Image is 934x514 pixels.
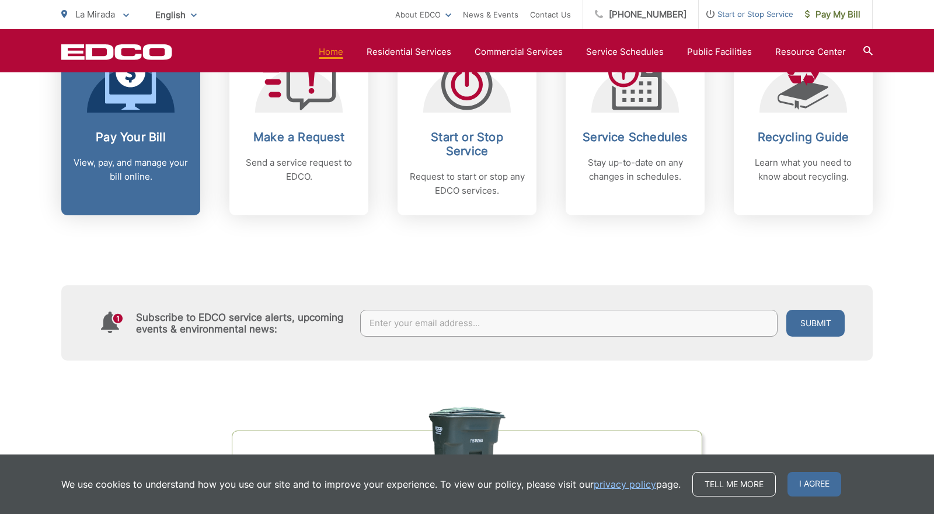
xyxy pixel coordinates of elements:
a: Recycling Guide Learn what you need to know about recycling. [734,37,873,215]
input: Enter your email address... [360,310,778,337]
h2: Make a Request [241,130,357,144]
h2: Start or Stop Service [409,130,525,158]
a: Public Facilities [687,45,752,59]
p: Learn what you need to know about recycling. [745,156,861,184]
h4: Subscribe to EDCO service alerts, upcoming events & environmental news: [136,312,348,335]
a: Make a Request Send a service request to EDCO. [229,37,368,215]
p: We use cookies to understand how you use our site and to improve your experience. To view our pol... [61,477,681,491]
span: English [147,5,205,25]
a: Service Schedules Stay up-to-date on any changes in schedules. [566,37,705,215]
a: Commercial Services [475,45,563,59]
span: I agree [787,472,841,496]
p: Request to start or stop any EDCO services. [409,170,525,198]
a: Tell me more [692,472,776,496]
h2: Service Schedules [577,130,693,144]
a: Home [319,45,343,59]
a: Service Schedules [586,45,664,59]
a: Residential Services [367,45,451,59]
a: privacy policy [594,477,656,491]
p: Send a service request to EDCO. [241,156,357,184]
a: EDCD logo. Return to the homepage. [61,44,172,60]
a: News & Events [463,8,518,22]
p: View, pay, and manage your bill online. [73,156,189,184]
a: Resource Center [775,45,846,59]
h2: Recycling Guide [745,130,861,144]
span: La Mirada [75,9,115,20]
h2: Pay Your Bill [73,130,189,144]
p: Stay up-to-date on any changes in schedules. [577,156,693,184]
span: Pay My Bill [805,8,860,22]
a: About EDCO [395,8,451,22]
button: Submit [786,310,845,337]
a: Contact Us [530,8,571,22]
a: Pay Your Bill View, pay, and manage your bill online. [61,37,200,215]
